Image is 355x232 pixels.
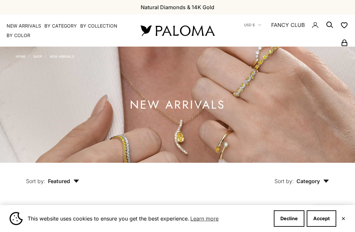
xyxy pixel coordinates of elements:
nav: Primary navigation [7,23,125,39]
button: Sort by: Featured [11,163,94,190]
summary: By Collection [80,23,117,29]
span: USD $ [244,22,255,28]
span: Category [296,178,329,184]
p: Natural Diamonds & 14K Gold [141,3,214,11]
button: Close [341,217,345,221]
a: FANCY CLUB [271,21,305,29]
a: Shop [33,54,42,58]
a: NEW ARRIVALS [50,54,74,58]
a: Learn more [189,214,220,223]
a: Home [16,54,26,58]
button: Decline [274,210,304,227]
nav: Breadcrumb [16,53,74,58]
img: Cookie banner [10,212,23,225]
button: Sort by: Category [259,163,344,190]
button: Accept [307,210,336,227]
span: Sort by: [274,178,294,184]
nav: Secondary navigation [230,14,348,47]
span: Sort by: [26,178,45,184]
h1: NEW ARRIVALS [130,101,225,109]
summary: By Category [44,23,77,29]
a: NEW ARRIVALS [7,23,41,29]
summary: By Color [7,32,30,39]
button: USD $ [244,22,261,28]
span: This website uses cookies to ensure you get the best experience. [28,214,269,223]
span: Featured [48,178,79,184]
